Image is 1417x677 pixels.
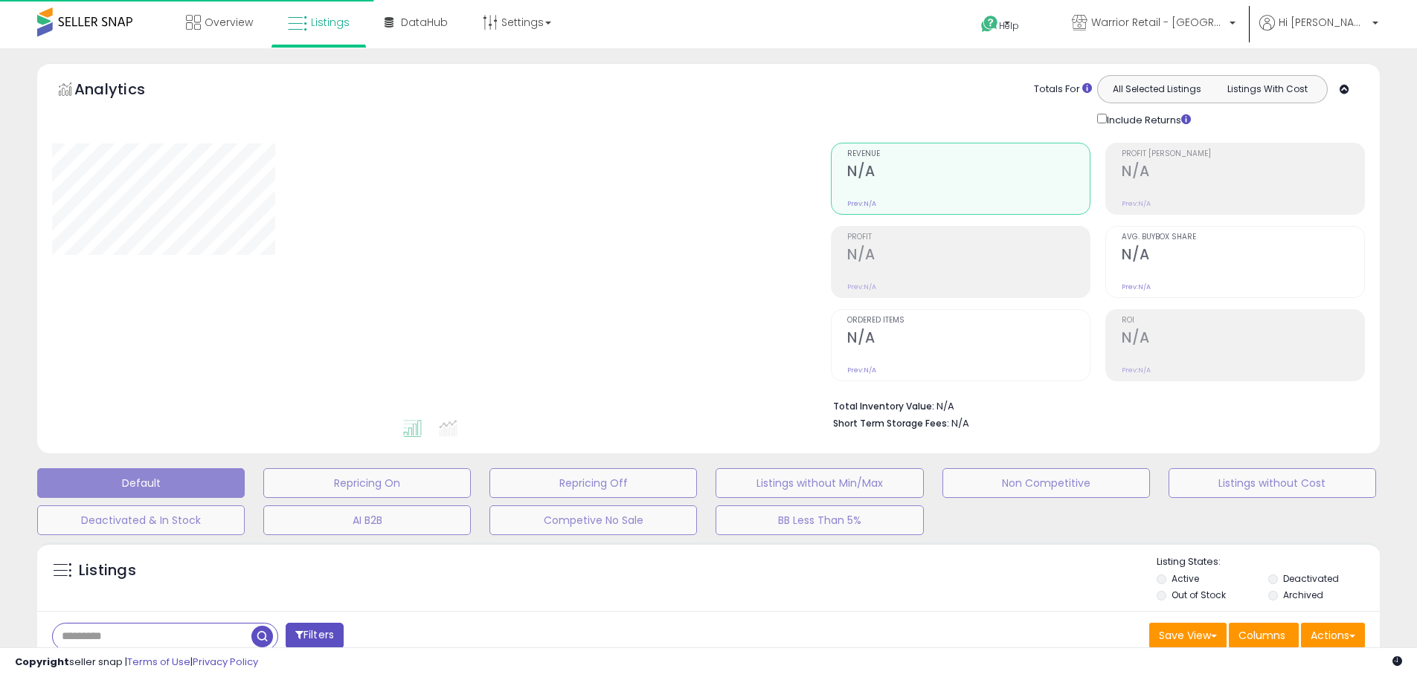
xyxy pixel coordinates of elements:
small: Prev: N/A [847,282,876,291]
button: Competive No Sale [489,505,697,535]
span: Ordered Items [847,317,1090,325]
a: Hi [PERSON_NAME] [1259,15,1378,48]
span: Avg. Buybox Share [1122,233,1364,242]
h2: N/A [1122,246,1364,266]
span: Listings [311,15,350,30]
strong: Copyright [15,655,69,669]
button: Listings With Cost [1212,80,1323,99]
small: Prev: N/A [847,199,876,208]
span: Profit [PERSON_NAME] [1122,150,1364,158]
div: Totals For [1034,82,1092,97]
button: Non Competitive [942,468,1150,498]
button: BB Less Than 5% [716,505,923,535]
button: Listings without Min/Max [716,468,923,498]
button: Repricing Off [489,468,697,498]
small: Prev: N/A [1122,199,1151,208]
li: N/A [833,396,1354,414]
span: Help [999,19,1019,32]
span: N/A [951,416,969,430]
button: Default [37,468,245,498]
button: Deactivated & In Stock [37,505,245,535]
small: Prev: N/A [1122,366,1151,375]
h2: N/A [1122,329,1364,349]
span: Revenue [847,150,1090,158]
button: Repricing On [263,468,471,498]
b: Total Inventory Value: [833,400,934,412]
span: Hi [PERSON_NAME] [1279,15,1368,30]
span: Profit [847,233,1090,242]
h2: N/A [1122,163,1364,183]
h5: Analytics [74,79,174,103]
span: ROI [1122,317,1364,325]
span: Warrior Retail - [GEOGRAPHIC_DATA] [1091,15,1225,30]
i: Get Help [980,15,999,33]
small: Prev: N/A [847,366,876,375]
h2: N/A [847,329,1090,349]
div: Include Returns [1086,111,1209,128]
span: DataHub [401,15,448,30]
h2: N/A [847,246,1090,266]
a: Help [969,4,1048,48]
button: AI B2B [263,505,471,535]
div: seller snap | | [15,655,258,670]
button: All Selected Listings [1102,80,1212,99]
button: Listings without Cost [1169,468,1376,498]
small: Prev: N/A [1122,282,1151,291]
h2: N/A [847,163,1090,183]
b: Short Term Storage Fees: [833,417,949,430]
span: Overview [205,15,253,30]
